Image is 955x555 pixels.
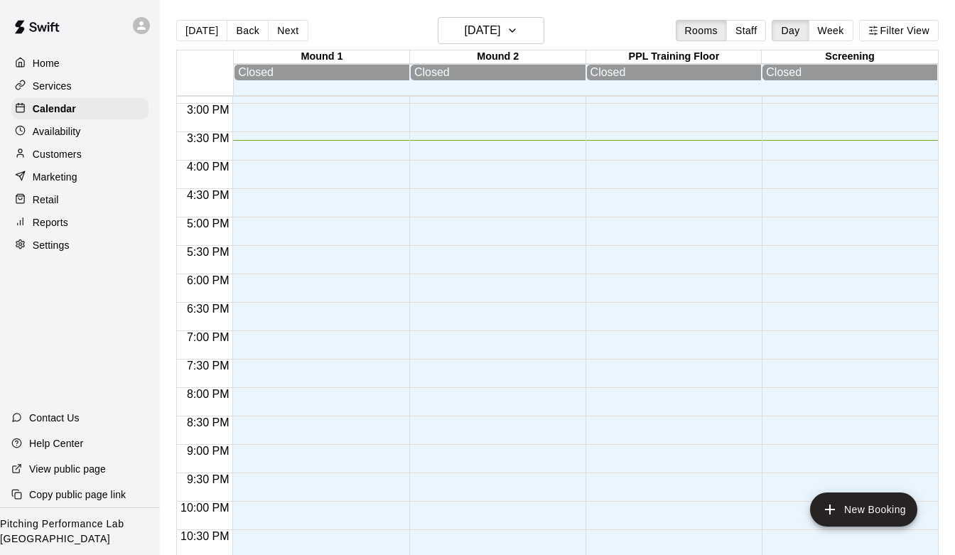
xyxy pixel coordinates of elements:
[11,166,149,188] a: Marketing
[590,66,758,79] div: Closed
[33,79,72,93] p: Services
[183,189,233,201] span: 4:30 PM
[414,66,582,79] div: Closed
[676,20,727,41] button: Rooms
[11,53,149,74] a: Home
[33,56,60,70] p: Home
[176,20,227,41] button: [DATE]
[766,66,934,79] div: Closed
[33,193,59,207] p: Retail
[33,238,70,252] p: Settings
[183,274,233,286] span: 6:00 PM
[29,487,126,502] p: Copy public page link
[183,217,233,230] span: 5:00 PM
[29,436,83,451] p: Help Center
[238,66,406,79] div: Closed
[11,98,149,119] a: Calendar
[586,50,762,64] div: PPL Training Floor
[809,20,853,41] button: Week
[11,144,149,165] a: Customers
[29,411,80,425] p: Contact Us
[183,132,233,144] span: 3:30 PM
[810,492,917,527] button: add
[438,17,544,44] button: [DATE]
[183,445,233,457] span: 9:00 PM
[11,121,149,142] a: Availability
[183,388,233,400] span: 8:00 PM
[11,235,149,256] a: Settings
[859,20,939,41] button: Filter View
[29,462,106,476] p: View public page
[177,530,232,542] span: 10:30 PM
[726,20,767,41] button: Staff
[227,20,269,41] button: Back
[33,102,76,116] p: Calendar
[410,50,586,64] div: Mound 2
[11,75,149,97] a: Services
[268,20,308,41] button: Next
[183,331,233,343] span: 7:00 PM
[234,50,410,64] div: Mound 1
[183,303,233,315] span: 6:30 PM
[464,21,500,41] h6: [DATE]
[183,360,233,372] span: 7:30 PM
[183,161,233,173] span: 4:00 PM
[183,473,233,485] span: 9:30 PM
[177,502,232,514] span: 10:00 PM
[33,215,68,230] p: Reports
[11,212,149,233] a: Reports
[762,50,938,64] div: Screening
[33,170,77,184] p: Marketing
[33,124,81,139] p: Availability
[11,189,149,210] a: Retail
[183,246,233,258] span: 5:30 PM
[183,104,233,116] span: 3:00 PM
[772,20,809,41] button: Day
[183,416,233,429] span: 8:30 PM
[33,147,82,161] p: Customers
